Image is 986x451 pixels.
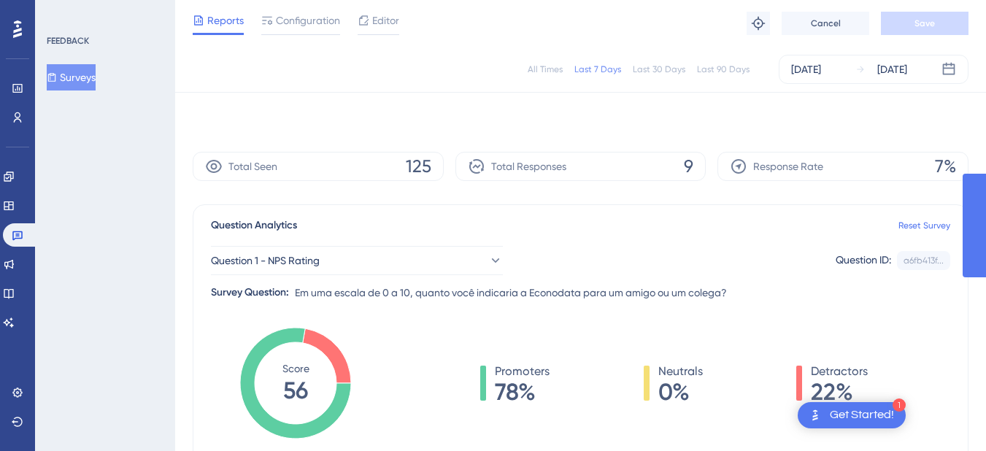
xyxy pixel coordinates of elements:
span: Detractors [811,363,868,380]
div: Get Started! [830,407,894,423]
span: 7% [935,155,956,178]
div: Last 90 Days [697,63,750,75]
span: Response Rate [753,158,823,175]
button: Cancel [782,12,869,35]
span: Reports [207,12,244,29]
span: Configuration [276,12,340,29]
img: launcher-image-alternative-text [806,406,824,424]
span: 9 [684,155,693,178]
span: 22% [811,380,868,404]
span: Total Responses [491,158,566,175]
span: 78% [495,380,550,404]
span: Em uma escala de 0 a 10, quanto você indicaria a Econodata para um amigo ou um colega? [295,284,727,301]
span: Question 1 - NPS Rating [211,252,320,269]
div: Open Get Started! checklist, remaining modules: 1 [798,402,906,428]
div: Question ID: [836,251,891,270]
span: 125 [406,155,431,178]
span: 0% [658,380,703,404]
span: Total Seen [228,158,277,175]
span: Cancel [811,18,841,29]
span: Neutrals [658,363,703,380]
span: Promoters [495,363,550,380]
div: [DATE] [791,61,821,78]
button: Save [881,12,968,35]
div: a6fb413f... [904,255,944,266]
div: FEEDBACK [47,35,89,47]
div: Survey Question: [211,284,289,301]
div: Last 30 Days [633,63,685,75]
button: Surveys [47,64,96,90]
tspan: Score [282,363,309,374]
div: All Times [528,63,563,75]
button: Question 1 - NPS Rating [211,246,503,275]
iframe: UserGuiding AI Assistant Launcher [925,393,968,437]
div: Last 7 Days [574,63,621,75]
div: [DATE] [877,61,907,78]
div: 1 [893,398,906,412]
span: Question Analytics [211,217,297,234]
tspan: 56 [283,377,308,404]
span: Editor [372,12,399,29]
span: Save [914,18,935,29]
a: Reset Survey [898,220,950,231]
